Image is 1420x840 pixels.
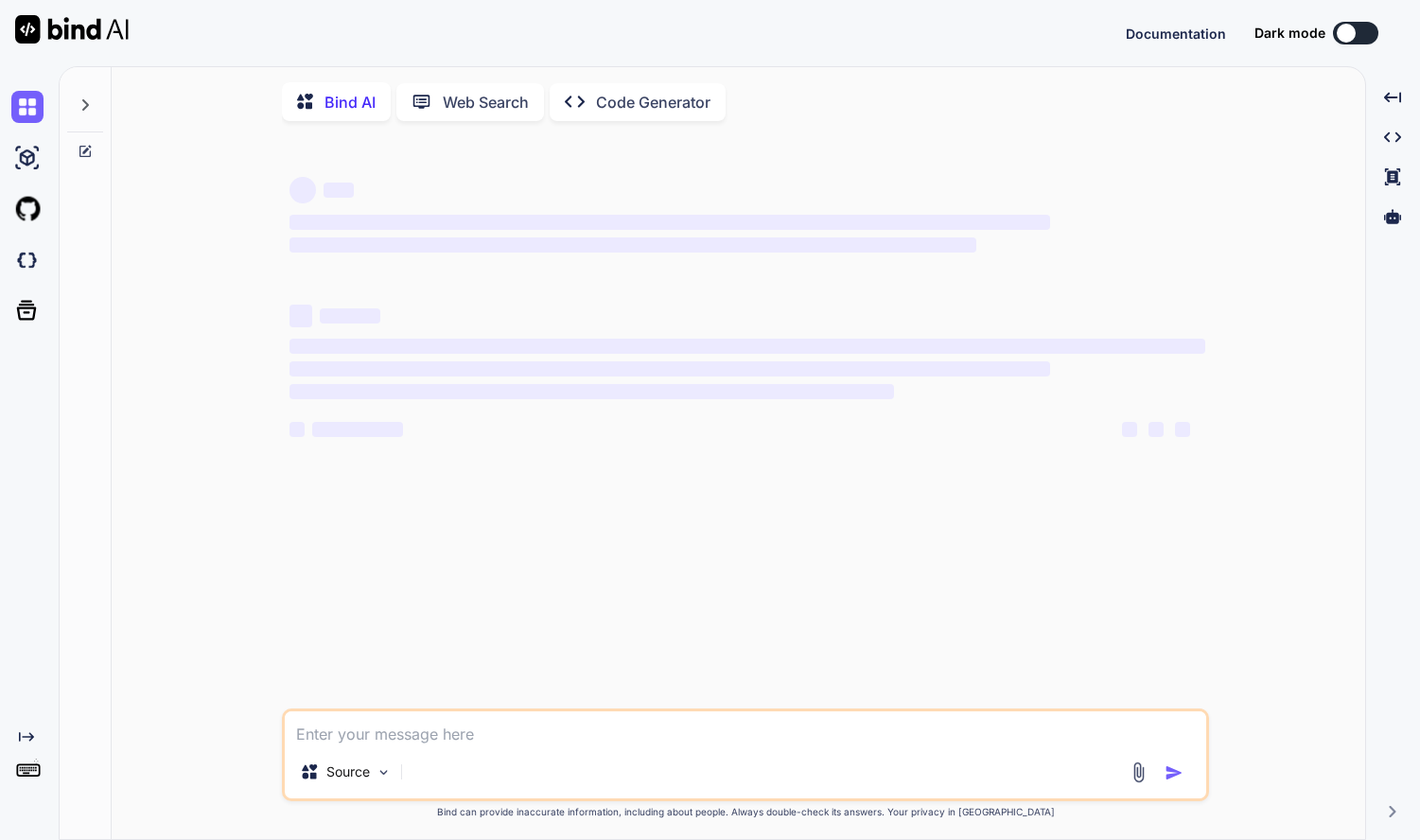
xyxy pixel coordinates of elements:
[1126,24,1226,44] button: Documentation
[289,422,305,437] span: ‌
[1175,422,1190,437] span: ‌
[312,422,403,437] span: ‌
[320,308,380,324] span: ‌
[289,384,894,399] span: ‌
[1128,761,1149,783] img: attachment
[15,15,129,44] img: Bind AI
[324,183,354,198] span: ‌
[289,305,312,327] span: ‌
[326,762,370,781] p: Source
[324,91,376,114] p: Bind AI
[11,244,44,276] img: darkCloudIdeIcon
[376,764,392,780] img: Pick Models
[1254,24,1325,43] span: Dark mode
[11,142,44,174] img: ai-studio
[289,339,1205,354] span: ‌
[1122,422,1137,437] span: ‌
[1165,763,1183,782] img: icon
[289,215,1049,230] span: ‌
[1126,26,1226,42] span: Documentation
[11,91,44,123] img: chat
[596,91,710,114] p: Code Generator
[289,361,1049,376] span: ‌
[289,237,976,253] span: ‌
[282,805,1209,819] p: Bind can provide inaccurate information, including about people. Always double-check its answers....
[11,193,44,225] img: githubLight
[1148,422,1164,437] span: ‌
[443,91,529,114] p: Web Search
[289,177,316,203] span: ‌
